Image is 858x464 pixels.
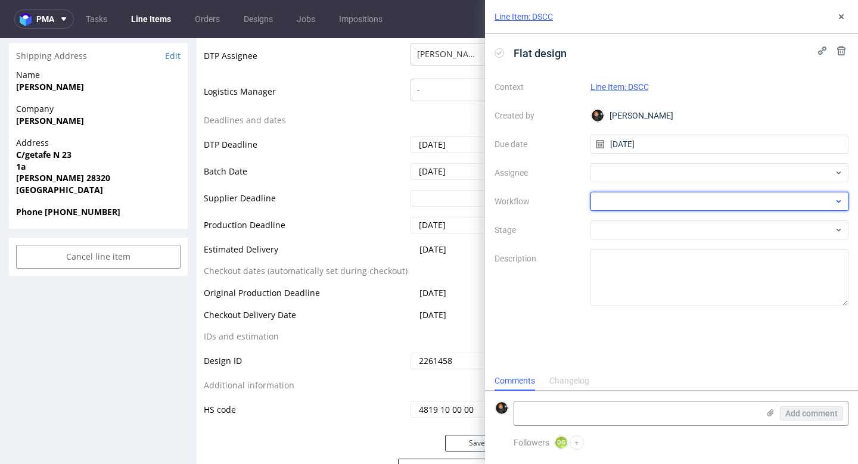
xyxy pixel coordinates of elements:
td: Checkout Delivery Date [204,270,408,292]
img: Dominik Grosicki [496,402,508,414]
td: DTP Deadline [204,97,408,124]
span: Name [16,31,181,43]
button: pma [14,10,74,29]
a: Edit [165,12,181,24]
a: Jobs [290,10,322,29]
td: DTP Assignee [204,4,408,39]
span: Company [16,65,181,77]
a: Impositions [332,10,390,29]
td: Estimated Delivery [204,204,408,226]
span: [DATE] [419,249,446,260]
label: Stage [495,223,581,237]
a: View all [817,245,842,256]
td: Design ID [204,313,408,340]
td: HS code [204,362,408,381]
a: Designs [237,10,280,29]
span: Address [16,99,181,111]
button: Send Production Dates Email [398,421,509,437]
strong: [PERSON_NAME] [16,43,84,54]
span: [DATE] [419,205,446,217]
img: mini_magick20231121-130-18ncnbb.png [536,192,551,207]
a: Orders [188,10,227,29]
img: Dominik Grosicki [592,110,604,122]
strong: Phone [PHONE_NUMBER] [16,168,120,179]
td: Original Production Deadline [204,248,408,270]
button: Send [810,192,842,209]
a: DSCC [604,197,618,205]
td: Batch Date [204,124,408,151]
span: [DATE] [419,271,446,282]
figcaption: DG [555,437,567,449]
td: IDs and estimation [204,291,408,313]
img: logo [20,13,36,26]
strong: [PERSON_NAME] 28320 [16,134,110,145]
td: Supplier Deadline [204,151,408,177]
a: Line Item: DSCC [590,82,649,92]
label: Created by [495,108,581,123]
div: Shipping Address [9,5,188,31]
strong: [GEOGRAPHIC_DATA] [16,146,103,157]
div: [PERSON_NAME] [590,106,849,125]
div: Flat design [558,268,598,282]
div: Set due date [770,268,840,282]
label: Description [495,251,581,304]
input: Cancel line item [16,207,181,231]
label: Workflow [495,194,581,208]
button: + [570,435,584,450]
button: Save [445,397,509,413]
td: Deadlines and dates [204,75,408,97]
td: Additional information [204,340,408,362]
span: Flat design [509,43,571,63]
a: Line Items [124,10,178,29]
td: Production Deadline [204,177,408,204]
strong: [PERSON_NAME] [16,77,84,88]
span: Tasks [536,244,558,256]
a: Tasks [79,10,114,29]
strong: 1a [16,123,26,134]
label: Assignee [495,166,581,180]
td: Checkout dates (automatically set during checkout) [204,226,408,248]
label: Due date [495,137,581,151]
strong: C/getafe N 23 [16,111,71,122]
label: Context [495,80,581,94]
span: Followers [514,438,549,447]
a: Line Item: DSCC [495,11,553,23]
span: pma [36,15,54,23]
div: Changelog [549,372,589,391]
p: Comment to [558,192,626,209]
div: Comments [495,372,535,391]
td: Logistics Manager [204,39,408,75]
input: Type to create new task [539,295,840,314]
